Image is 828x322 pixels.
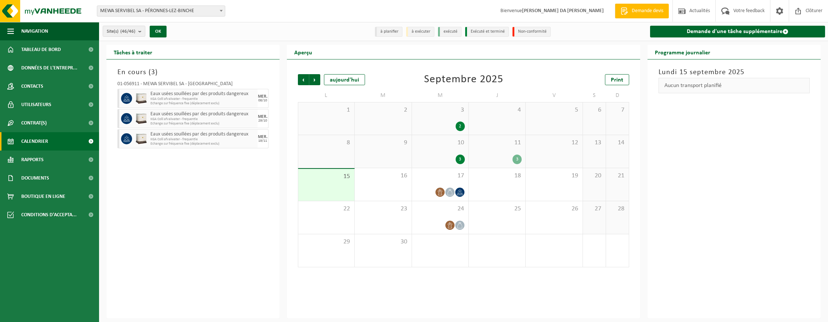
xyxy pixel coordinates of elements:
[302,205,351,213] span: 22
[21,22,48,40] span: Navigation
[150,137,256,142] span: KGA Colli afvalwater - frequentie
[606,89,629,102] td: D
[150,111,256,117] span: Eaux usées souillées par des produits dangereux
[456,122,465,131] div: 2
[648,45,718,59] h2: Programme journalier
[258,99,267,102] div: 08/10
[21,187,65,206] span: Boutique en ligne
[107,26,135,37] span: Site(s)
[659,78,810,93] div: Aucun transport planifié
[424,74,503,85] div: Septembre 2025
[258,119,267,123] div: 29/10
[258,139,267,143] div: 19/11
[302,238,351,246] span: 29
[416,172,465,180] span: 17
[21,40,61,59] span: Tableau de bord
[117,67,269,78] h3: En cours ( )
[587,205,602,213] span: 27
[117,82,269,89] div: 01-056911 - MEWA SERVIBEL SA - [GEOGRAPHIC_DATA]
[97,6,225,16] span: MEWA SERVIBEL SA - PÉRONNES-LEZ-BINCHE
[583,89,606,102] td: S
[587,139,602,147] span: 13
[324,74,365,85] div: aujourd'hui
[358,238,408,246] span: 30
[473,172,522,180] span: 18
[150,101,256,106] span: Echange sur fréquence fixe (déplacement exclu)
[120,29,135,34] count: (46/46)
[358,139,408,147] span: 9
[21,77,43,95] span: Contacts
[610,172,625,180] span: 21
[358,106,408,114] span: 2
[103,26,145,37] button: Site(s)(46/46)
[456,155,465,164] div: 3
[258,94,267,99] div: MER.
[416,106,465,114] span: 3
[416,139,465,147] span: 10
[469,89,526,102] td: J
[136,93,147,104] img: PB-IC-1000-HPE-00-01
[587,172,602,180] span: 20
[150,142,256,146] span: Echange sur fréquence fixe (déplacement exclu)
[605,74,629,85] a: Print
[650,26,825,37] a: Demande d'une tâche supplémentaire
[465,27,509,37] li: Exécuté et terminé
[529,139,579,147] span: 12
[375,27,402,37] li: à planifier
[529,205,579,213] span: 26
[302,173,351,181] span: 15
[412,89,469,102] td: M
[610,106,625,114] span: 7
[309,74,320,85] span: Suivant
[97,6,225,17] span: MEWA SERVIBEL SA - PÉRONNES-LEZ-BINCHE
[438,27,462,37] li: exécuté
[302,106,351,114] span: 1
[21,114,47,132] span: Contrat(s)
[298,89,355,102] td: L
[529,172,579,180] span: 19
[136,113,147,124] img: PB-IC-1000-HPE-00-01
[302,139,351,147] span: 8
[151,69,155,76] span: 3
[526,89,583,102] td: V
[150,122,256,126] span: Echange sur fréquence fixe (déplacement exclu)
[355,89,412,102] td: M
[150,91,256,97] span: Eaux usées souillées par des produits dangereux
[298,74,309,85] span: Précédent
[529,106,579,114] span: 5
[416,205,465,213] span: 24
[513,27,551,37] li: Non-conformité
[21,132,48,151] span: Calendrier
[611,77,623,83] span: Print
[587,106,602,114] span: 6
[610,205,625,213] span: 28
[150,131,256,137] span: Eaux usées souillées par des produits dangereux
[21,95,51,114] span: Utilisateurs
[615,4,669,18] a: Demande devis
[21,206,77,224] span: Conditions d'accepta...
[150,97,256,101] span: KGA Colli afvalwater - frequentie
[522,8,604,14] strong: [PERSON_NAME] DA [PERSON_NAME]
[136,133,147,144] img: PB-IC-1000-HPE-00-01
[473,139,522,147] span: 11
[21,151,44,169] span: Rapports
[406,27,434,37] li: à exécuter
[21,169,49,187] span: Documents
[150,117,256,122] span: KGA Colli afvalwater - frequentie
[21,59,77,77] span: Données de l'entrepr...
[358,205,408,213] span: 23
[258,115,267,119] div: MER.
[358,172,408,180] span: 16
[258,135,267,139] div: MER.
[610,139,625,147] span: 14
[106,45,160,59] h2: Tâches à traiter
[287,45,320,59] h2: Aperçu
[473,205,522,213] span: 25
[150,26,167,37] button: OK
[659,67,810,78] h3: Lundi 15 septembre 2025
[513,155,522,164] div: 3
[630,7,665,15] span: Demande devis
[473,106,522,114] span: 4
